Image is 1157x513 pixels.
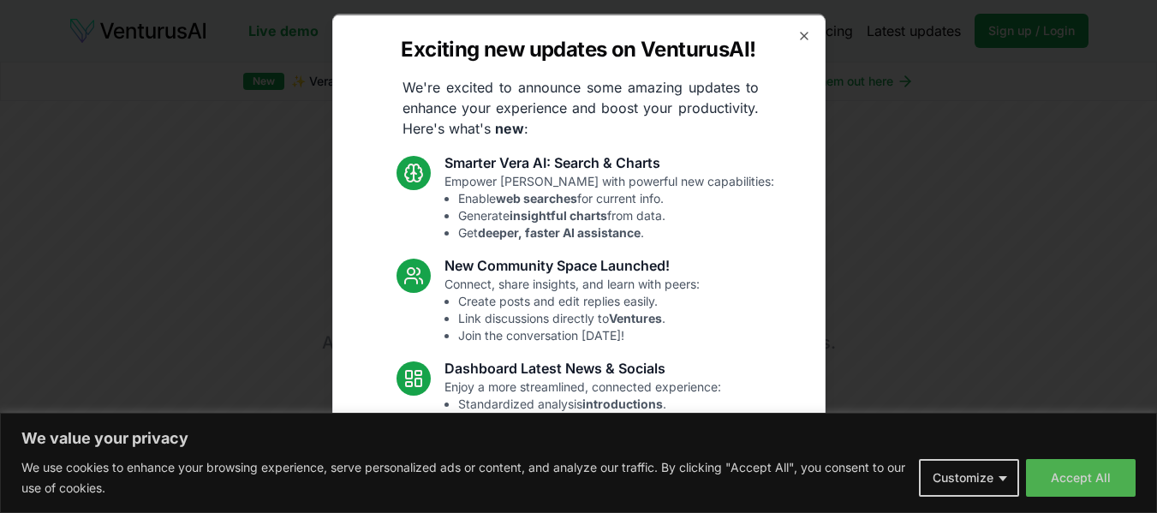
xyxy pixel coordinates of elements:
[458,224,774,241] li: Get .
[495,119,524,136] strong: new
[444,152,774,172] h3: Smarter Vera AI: Search & Charts
[444,460,708,480] h3: Fixes and UI Polish
[609,310,662,325] strong: Ventures
[480,430,618,444] strong: trending relevant social
[499,413,618,427] strong: latest industry news
[458,206,774,224] li: Generate from data.
[458,189,774,206] li: Enable for current info.
[389,76,772,138] p: We're excited to announce some amazing updates to enhance your experience and boost your producti...
[444,172,774,241] p: Empower [PERSON_NAME] with powerful new capabilities:
[444,378,721,446] p: Enjoy a more streamlined, connected experience:
[478,224,641,239] strong: deeper, faster AI assistance
[401,35,755,63] h2: Exciting new updates on VenturusAI!
[458,412,721,429] li: Access articles.
[444,275,700,343] p: Connect, share insights, and learn with peers:
[582,396,663,410] strong: introductions
[444,357,721,378] h3: Dashboard Latest News & Socials
[458,309,700,326] li: Link discussions directly to .
[496,190,577,205] strong: web searches
[444,254,700,275] h3: New Community Space Launched!
[510,207,607,222] strong: insightful charts
[458,326,700,343] li: Join the conversation [DATE]!
[458,292,700,309] li: Create posts and edit replies easily.
[458,429,721,446] li: See topics.
[458,395,721,412] li: Standardized analysis .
